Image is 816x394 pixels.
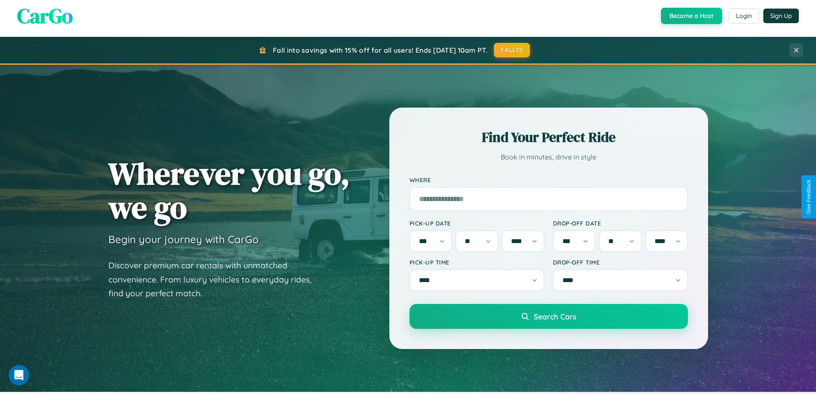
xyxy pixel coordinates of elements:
button: Become a Host [661,8,722,24]
label: Drop-off Time [553,259,688,266]
span: Fall into savings with 15% off for all users! Ends [DATE] 10am PT. [273,46,487,54]
button: Login [729,8,759,24]
label: Drop-off Date [553,220,688,227]
label: Where [409,176,688,183]
iframe: Intercom live chat [9,365,29,385]
button: FALL15 [494,43,530,57]
p: Book in minutes, drive in style [409,151,688,163]
label: Pick-up Time [409,259,544,266]
h3: Begin your journey with CarGo [108,233,259,246]
p: Discover premium car rentals with unmatched convenience. From luxury vehicles to everyday rides, ... [108,259,323,301]
label: Pick-up Date [409,220,544,227]
h1: Wherever you go, we go [108,156,350,224]
button: Sign Up [763,9,799,23]
div: Give Feedback [806,180,812,214]
span: CarGo [17,2,73,30]
button: Search Cars [409,304,688,329]
h2: Find Your Perfect Ride [409,128,688,147]
span: Search Cars [534,312,576,321]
